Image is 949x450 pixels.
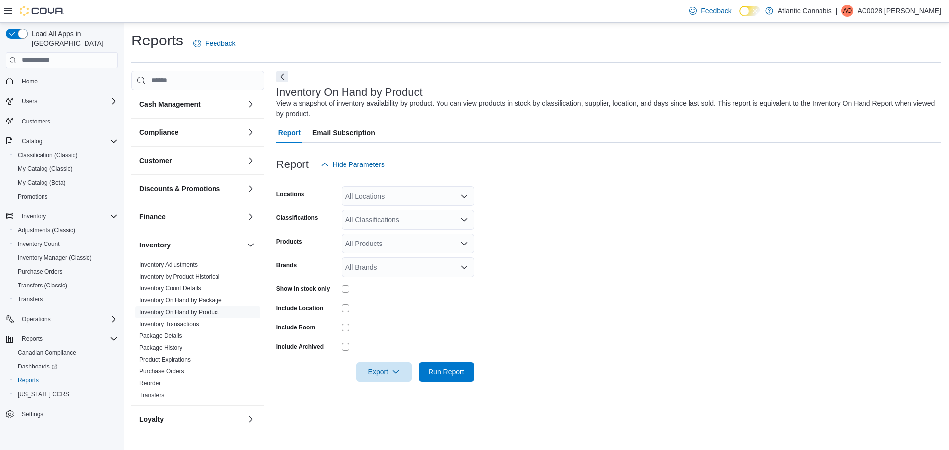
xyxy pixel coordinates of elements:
div: Inventory [131,259,264,405]
button: Open list of options [460,240,468,247]
span: Inventory Manager (Classic) [14,252,118,264]
span: Transfers [18,295,43,303]
button: Finance [245,211,257,223]
a: [US_STATE] CCRS [14,388,73,400]
button: Open list of options [460,263,468,271]
span: Users [22,97,37,105]
p: Atlantic Cannabis [778,5,832,17]
span: Operations [22,315,51,323]
a: Inventory On Hand by Product [139,309,219,316]
button: Classification (Classic) [10,148,122,162]
button: Export [356,362,412,382]
span: Transfers [139,391,164,399]
button: Cash Management [245,98,257,110]
div: View a snapshot of inventory availability by product. You can view products in stock by classific... [276,98,936,119]
a: Inventory Manager (Classic) [14,252,96,264]
a: Package History [139,344,182,351]
nav: Complex example [6,70,118,448]
label: Include Location [276,304,323,312]
label: Classifications [276,214,318,222]
a: Settings [18,409,47,420]
label: Brands [276,261,297,269]
a: Transfers (Classic) [14,280,71,291]
span: Purchase Orders [18,268,63,276]
a: Feedback [685,1,735,21]
button: Promotions [10,190,122,204]
span: Inventory by Product Historical [139,273,220,281]
span: Settings [22,410,43,418]
a: Classification (Classic) [14,149,82,161]
button: Open list of options [460,192,468,200]
span: Transfers (Classic) [14,280,118,291]
img: Cova [20,6,64,16]
span: Promotions [18,193,48,201]
span: Customers [22,118,50,125]
button: Operations [18,313,55,325]
button: Customer [245,155,257,166]
span: Load All Apps in [GEOGRAPHIC_DATA] [28,29,118,48]
button: Inventory Count [10,237,122,251]
a: Dashboards [14,361,61,372]
span: Adjustments (Classic) [14,224,118,236]
span: Dashboards [18,363,57,370]
h1: Reports [131,31,183,50]
span: Home [22,78,38,85]
h3: Discounts & Promotions [139,184,220,194]
span: Home [18,75,118,87]
a: My Catalog (Classic) [14,163,77,175]
button: Compliance [245,126,257,138]
span: Hide Parameters [333,160,385,169]
span: Inventory Adjustments [139,261,198,269]
span: Inventory Transactions [139,320,199,328]
span: Operations [18,313,118,325]
span: Classification (Classic) [14,149,118,161]
input: Dark Mode [739,6,760,16]
label: Locations [276,190,304,198]
button: Reports [2,332,122,346]
button: Catalog [2,134,122,148]
span: Inventory On Hand by Package [139,296,222,304]
span: Promotions [14,191,118,203]
a: Inventory Transactions [139,321,199,327]
button: My Catalog (Beta) [10,176,122,190]
button: Users [18,95,41,107]
a: Inventory Count [14,238,64,250]
div: AC0028 Oliver Barry [841,5,853,17]
a: Customers [18,116,54,127]
button: Catalog [18,135,46,147]
a: Adjustments (Classic) [14,224,79,236]
span: Feedback [701,6,731,16]
span: My Catalog (Beta) [18,179,66,187]
button: Next [276,71,288,82]
span: Export [362,362,406,382]
button: Home [2,74,122,88]
button: Settings [2,407,122,421]
button: Loyalty [139,414,243,424]
a: Transfers [139,392,164,399]
span: Transfers [14,293,118,305]
span: Inventory Count Details [139,285,201,292]
label: Include Archived [276,343,324,351]
span: Product Expirations [139,356,191,364]
button: Cash Management [139,99,243,109]
a: Canadian Compliance [14,347,80,359]
span: Report [278,123,301,143]
button: Compliance [139,127,243,137]
button: Discounts & Promotions [245,183,257,195]
p: | [836,5,838,17]
span: Washington CCRS [14,388,118,400]
span: Adjustments (Classic) [18,226,75,234]
h3: Report [276,159,309,170]
h3: Compliance [139,127,178,137]
button: Reports [18,333,46,345]
span: Purchase Orders [14,266,118,278]
h3: Inventory [139,240,171,250]
span: Inventory [18,210,118,222]
a: Inventory Count Details [139,285,201,292]
p: AC0028 [PERSON_NAME] [857,5,941,17]
button: Inventory [18,210,50,222]
a: Purchase Orders [139,368,184,375]
a: My Catalog (Beta) [14,177,70,189]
